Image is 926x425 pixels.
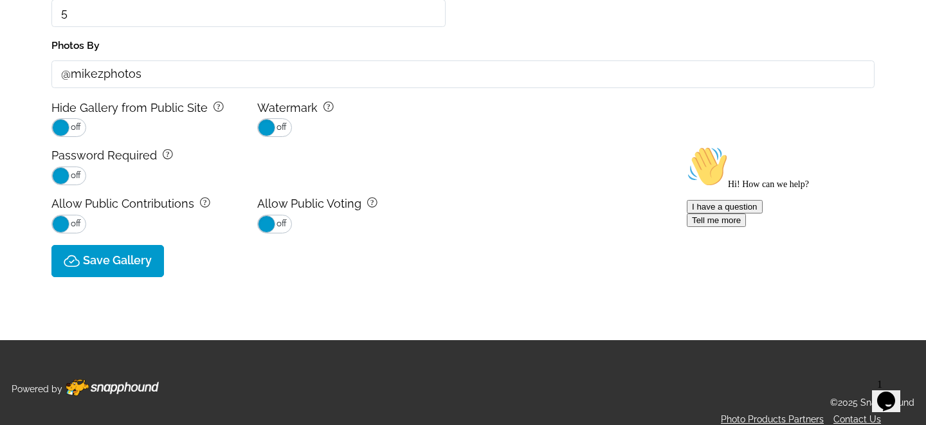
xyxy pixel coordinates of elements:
[51,145,257,166] label: Password Required
[5,5,237,86] div: 👋Hi! How can we help?I have a questionTell me more
[12,381,62,397] p: Powered by
[275,215,287,232] span: off
[257,98,463,118] label: Watermark
[66,379,159,396] img: Footer
[51,37,875,55] label: Photos By
[257,194,463,214] label: Allow Public Voting
[721,414,824,424] a: Photo Products Partners
[833,414,881,424] a: Contact Us
[51,98,257,118] label: Hide Gallery from Public Site
[5,39,127,48] span: Hi! How can we help?
[5,73,64,86] button: Tell me more
[166,150,170,159] tspan: ?
[682,141,913,367] iframe: chat widget
[370,198,374,207] tspan: ?
[51,245,164,277] button: Save Gallery
[275,119,287,136] span: off
[69,215,81,232] span: off
[327,102,331,111] tspan: ?
[217,102,221,111] tspan: ?
[83,254,152,267] p: Save Gallery
[830,395,914,411] p: ©2025 Snapphound
[69,167,81,184] span: off
[872,374,913,412] iframe: chat widget
[203,198,207,207] tspan: ?
[5,59,81,73] button: I have a question
[69,119,81,136] span: off
[51,194,257,214] label: Allow Public Contributions
[5,5,46,46] img: :wave:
